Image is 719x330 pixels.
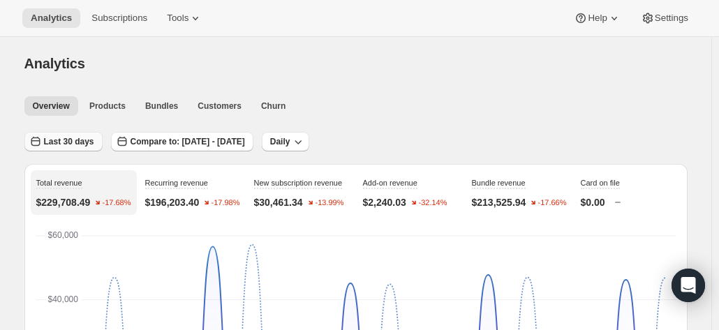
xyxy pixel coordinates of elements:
[655,13,688,24] span: Settings
[31,13,72,24] span: Analytics
[131,136,245,147] span: Compare to: [DATE] - [DATE]
[47,294,78,304] text: $40,000
[89,100,126,112] span: Products
[145,195,200,209] p: $196,203.40
[418,199,447,207] text: -32.14%
[315,199,343,207] text: -13.99%
[83,8,156,28] button: Subscriptions
[44,136,94,147] span: Last 30 days
[581,179,620,187] span: Card on file
[363,195,406,209] p: $2,240.03
[158,8,211,28] button: Tools
[22,8,80,28] button: Analytics
[36,179,82,187] span: Total revenue
[581,195,605,209] p: $0.00
[261,100,286,112] span: Churn
[363,179,417,187] span: Add-on revenue
[672,269,705,302] div: Open Intercom Messenger
[538,199,567,207] text: -17.66%
[270,136,290,147] span: Daily
[472,179,526,187] span: Bundle revenue
[103,199,131,207] text: -17.68%
[33,100,70,112] span: Overview
[111,132,253,151] button: Compare to: [DATE] - [DATE]
[632,8,697,28] button: Settings
[145,100,178,112] span: Bundles
[91,13,147,24] span: Subscriptions
[47,230,78,240] text: $60,000
[145,179,209,187] span: Recurring revenue
[472,195,526,209] p: $213,525.94
[24,132,103,151] button: Last 30 days
[254,179,343,187] span: New subscription revenue
[565,8,629,28] button: Help
[212,199,240,207] text: -17.98%
[588,13,607,24] span: Help
[36,195,91,209] p: $229,708.49
[262,132,310,151] button: Daily
[24,56,85,71] span: Analytics
[254,195,303,209] p: $30,461.34
[167,13,188,24] span: Tools
[198,100,242,112] span: Customers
